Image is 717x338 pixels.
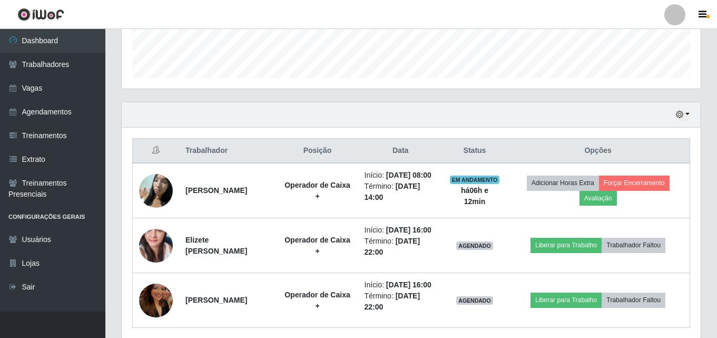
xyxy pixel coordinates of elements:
[185,236,247,255] strong: Elizete [PERSON_NAME]
[179,139,277,163] th: Trabalhador
[277,139,358,163] th: Posição
[461,186,488,206] strong: há 06 h e 12 min
[365,279,437,291] li: Início:
[365,236,437,258] li: Término:
[139,271,173,331] img: 1739319813963.jpeg
[531,293,602,307] button: Liberar para Trabalho
[185,296,247,304] strong: [PERSON_NAME]
[580,191,617,206] button: Avaliação
[284,181,350,200] strong: Operador de Caixa +
[531,238,602,253] button: Liberar para Trabalho
[456,242,493,250] span: AGENDADO
[17,8,64,21] img: CoreUI Logo
[456,296,493,305] span: AGENDADO
[443,139,506,163] th: Status
[284,291,350,310] strong: Operador de Caixa +
[506,139,690,163] th: Opções
[284,236,350,255] strong: Operador de Caixa +
[139,210,173,281] img: 1703538078729.jpeg
[386,171,431,179] time: [DATE] 08:00
[599,176,670,190] button: Forçar Encerramento
[386,281,431,289] time: [DATE] 16:00
[602,293,665,307] button: Trabalhador Faltou
[365,291,437,313] li: Término:
[527,176,599,190] button: Adicionar Horas Extra
[450,176,500,184] span: EM ANDAMENTO
[365,181,437,203] li: Término:
[365,225,437,236] li: Início:
[365,170,437,181] li: Início:
[602,238,665,253] button: Trabalhador Faltou
[386,226,431,234] time: [DATE] 16:00
[139,168,173,213] img: 1738432426405.jpeg
[185,186,247,195] strong: [PERSON_NAME]
[358,139,443,163] th: Data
